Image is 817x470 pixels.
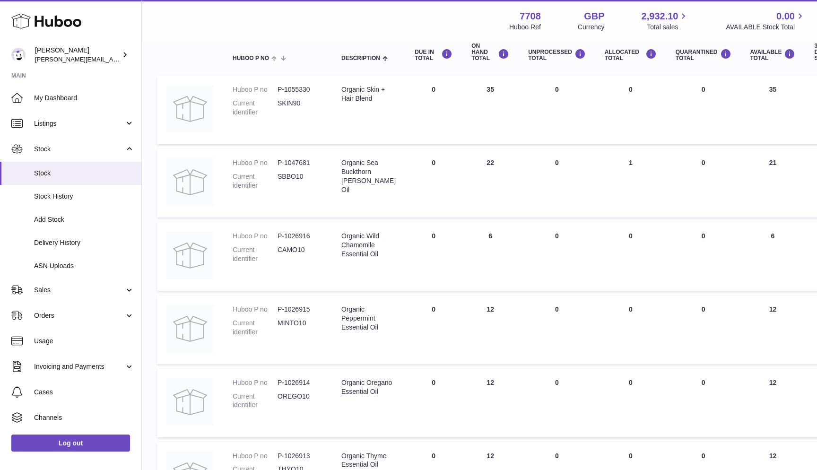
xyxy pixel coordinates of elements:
[11,48,26,62] img: victor@erbology.co
[519,76,595,144] td: 0
[595,76,666,144] td: 0
[34,261,134,270] span: ASN Uploads
[741,296,805,364] td: 12
[519,296,595,364] td: 0
[166,85,214,132] img: product image
[34,215,134,224] span: Add Stock
[278,452,322,461] dd: P-1026913
[278,158,322,167] dd: P-1047681
[166,232,214,279] img: product image
[741,222,805,291] td: 6
[341,55,380,61] span: Description
[595,369,666,437] td: 0
[462,296,519,364] td: 12
[605,49,657,61] div: ALLOCATED Total
[34,311,124,320] span: Orders
[233,319,278,337] dt: Current identifier
[741,76,805,144] td: 35
[647,23,689,32] span: Total sales
[519,149,595,218] td: 0
[462,76,519,144] td: 35
[405,76,462,144] td: 0
[341,378,396,396] div: Organic Oregano Essential Oil
[578,23,605,32] div: Currency
[278,392,322,410] dd: OREGO10
[341,158,396,194] div: Organic Sea Buckthorn [PERSON_NAME] Oil
[34,286,124,295] span: Sales
[34,94,134,103] span: My Dashboard
[405,369,462,437] td: 0
[462,222,519,291] td: 6
[341,452,396,470] div: Organic Thyme Essential Oil
[233,99,278,117] dt: Current identifier
[233,55,269,61] span: Huboo P no
[595,296,666,364] td: 0
[702,159,705,166] span: 0
[34,238,134,247] span: Delivery History
[341,232,396,259] div: Organic Wild Chamomile Essential Oil
[233,85,278,94] dt: Huboo P no
[166,378,214,426] img: product image
[405,296,462,364] td: 0
[34,145,124,154] span: Stock
[34,119,124,128] span: Listings
[462,149,519,218] td: 22
[233,232,278,241] dt: Huboo P no
[278,99,322,117] dd: SKIN90
[35,55,190,63] span: [PERSON_NAME][EMAIL_ADDRESS][DOMAIN_NAME]
[278,172,322,190] dd: SBBO10
[528,49,586,61] div: UNPROCESSED Total
[595,149,666,218] td: 1
[741,369,805,437] td: 12
[166,158,214,206] img: product image
[34,413,134,422] span: Channels
[471,43,509,62] div: ON HAND Total
[726,23,806,32] span: AVAILABLE Stock Total
[34,337,134,346] span: Usage
[278,305,322,314] dd: P-1026915
[405,222,462,291] td: 0
[233,158,278,167] dt: Huboo P no
[341,305,396,332] div: Organic Peppermint Essential Oil
[509,23,541,32] div: Huboo Ref
[726,10,806,32] a: 0.00 AVAILABLE Stock Total
[278,378,322,387] dd: P-1026914
[519,222,595,291] td: 0
[278,245,322,263] dd: CAMO10
[34,362,124,371] span: Invoicing and Payments
[34,388,134,397] span: Cases
[233,245,278,263] dt: Current identifier
[278,319,322,337] dd: MINTO10
[750,49,796,61] div: AVAILABLE Total
[702,232,705,240] span: 0
[462,369,519,437] td: 12
[702,305,705,313] span: 0
[278,232,322,241] dd: P-1026916
[642,10,689,32] a: 2,932.10 Total sales
[166,305,214,352] img: product image
[34,169,134,178] span: Stock
[520,10,541,23] strong: 7708
[233,392,278,410] dt: Current identifier
[34,192,134,201] span: Stock History
[415,49,452,61] div: DUE IN TOTAL
[341,85,396,103] div: Organic Skin + Hair Blend
[595,222,666,291] td: 0
[642,10,678,23] span: 2,932.10
[584,10,604,23] strong: GBP
[676,49,731,61] div: QUARANTINED Total
[278,85,322,94] dd: P-1055330
[233,305,278,314] dt: Huboo P no
[233,378,278,387] dt: Huboo P no
[35,46,120,64] div: [PERSON_NAME]
[233,172,278,190] dt: Current identifier
[233,452,278,461] dt: Huboo P no
[702,379,705,386] span: 0
[702,86,705,93] span: 0
[741,149,805,218] td: 21
[519,369,595,437] td: 0
[776,10,795,23] span: 0.00
[702,452,705,460] span: 0
[405,149,462,218] td: 0
[11,435,130,452] a: Log out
